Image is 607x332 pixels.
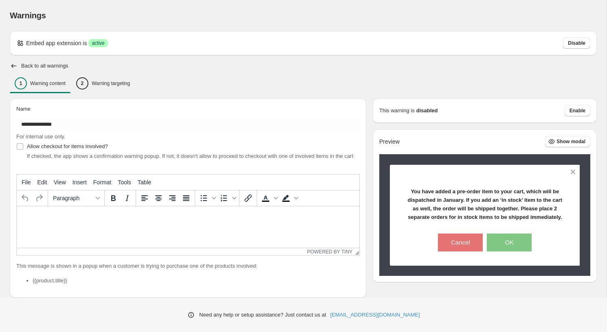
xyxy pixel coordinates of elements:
[27,143,108,149] span: Allow checkout for items involved?
[217,191,238,205] div: Numbered list
[568,40,585,46] span: Disable
[438,234,483,251] button: Cancel
[54,179,66,186] span: View
[179,191,193,205] button: Justify
[26,39,87,47] p: Embed app extension is
[118,179,131,186] span: Tools
[165,191,179,205] button: Align right
[10,75,70,92] button: 1Warning content
[37,179,47,186] span: Edit
[138,179,151,186] span: Table
[22,179,31,186] span: File
[18,191,32,205] button: Undo
[27,153,353,159] span: If checked, the app shows a confirmation warning popup. If not, it doesn't allow to proceed to ch...
[53,195,93,201] span: Paragraph
[15,77,27,90] div: 1
[76,77,88,90] div: 2
[259,191,279,205] div: Text color
[92,80,130,87] p: Warning targeting
[241,191,255,205] button: Insert/edit link
[106,191,120,205] button: Bold
[10,11,46,20] span: Warnings
[21,63,68,69] h2: Back to all warnings
[279,191,299,205] div: Background color
[565,105,590,116] button: Enable
[120,191,134,205] button: Italic
[138,191,152,205] button: Align left
[16,106,31,112] span: Name
[556,138,585,145] span: Show modal
[30,80,66,87] p: Warning content
[487,234,532,251] button: OK
[16,133,65,140] span: For internal use only.
[73,179,87,186] span: Insert
[197,191,217,205] div: Bullet list
[17,206,359,248] iframe: Rich Text Area
[407,188,562,220] span: You have added a pre-order item to your cart, which will be dispatched in January. If you add an ...
[16,262,360,270] p: This message is shown in a popup when a customer is trying to purchase one of the products involved:
[93,179,111,186] span: Format
[379,107,415,115] p: This warning is
[92,40,104,46] span: active
[307,249,353,255] a: Powered by Tiny
[563,37,590,49] button: Disable
[352,248,359,255] div: Resize
[71,75,135,92] button: 2Warning targeting
[330,311,420,319] a: [EMAIL_ADDRESS][DOMAIN_NAME]
[545,136,590,147] button: Show modal
[152,191,165,205] button: Align center
[416,107,438,115] strong: disabled
[379,138,400,145] h2: Preview
[33,277,360,285] li: {{product.title}}
[570,107,585,114] span: Enable
[50,191,103,205] button: Formats
[32,191,46,205] button: Redo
